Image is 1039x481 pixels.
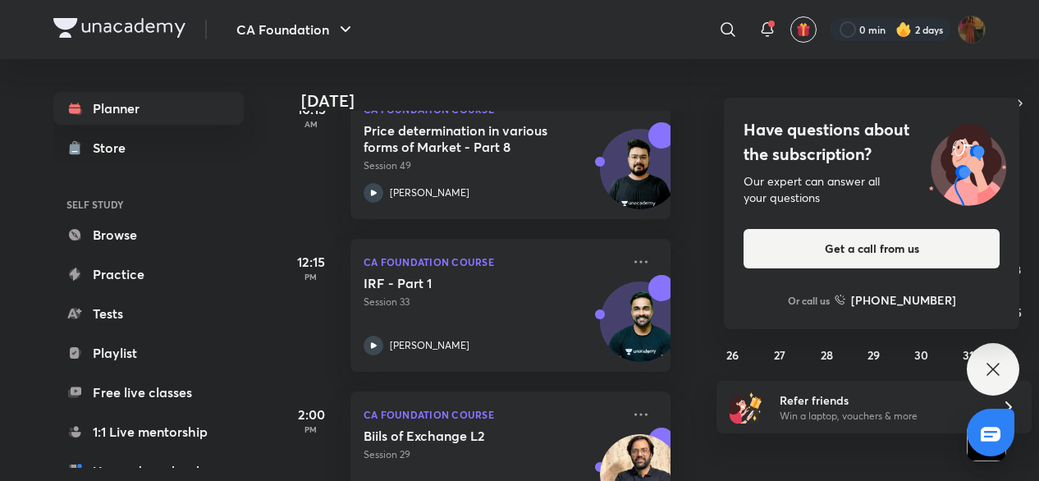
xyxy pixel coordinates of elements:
[914,347,928,363] abbr: October 30, 2025
[821,347,833,363] abbr: October 28, 2025
[53,415,244,448] a: 1:1 Live mentorship
[53,258,244,291] a: Practice
[278,252,344,272] h5: 12:15
[278,272,344,282] p: PM
[53,218,244,251] a: Browse
[53,376,244,409] a: Free live classes
[767,341,793,368] button: October 27, 2025
[301,91,687,111] h4: [DATE]
[780,392,982,409] h6: Refer friends
[53,297,244,330] a: Tests
[601,138,680,217] img: Avatar
[53,337,244,369] a: Playlist
[278,119,344,129] p: AM
[867,347,880,363] abbr: October 29, 2025
[364,122,568,155] h5: Price determination in various forms of Market - Part 8
[601,291,680,369] img: Avatar
[53,131,244,164] a: Store
[861,341,887,368] button: October 29, 2025
[895,21,912,38] img: streak
[744,173,1000,206] div: Our expert can answer all your questions
[278,405,344,424] h5: 2:00
[720,341,746,368] button: October 26, 2025
[720,299,746,325] button: October 19, 2025
[955,341,982,368] button: October 31, 2025
[780,409,982,424] p: Win a laptop, vouchers & more
[227,13,365,46] button: CA Foundation
[908,341,934,368] button: October 30, 2025
[364,405,621,424] p: CA Foundation Course
[851,291,956,309] h6: [PHONE_NUMBER]
[390,338,469,353] p: [PERSON_NAME]
[848,93,901,115] span: [DATE]
[814,341,840,368] button: October 28, 2025
[720,213,746,240] button: October 5, 2025
[739,92,1009,115] button: [DATE]
[790,16,817,43] button: avatar
[744,229,1000,268] button: Get a call from us
[364,447,621,462] p: Session 29
[364,252,621,272] p: CA Foundation Course
[53,190,244,218] h6: SELF STUDY
[720,256,746,282] button: October 12, 2025
[364,295,621,309] p: Session 33
[835,291,956,309] a: [PHONE_NUMBER]
[963,347,974,363] abbr: October 31, 2025
[53,92,244,125] a: Planner
[744,117,1000,167] h4: Have questions about the subscription?
[958,16,986,44] img: gungun Raj
[364,428,568,444] h5: Biils of Exchange L2
[390,186,469,200] p: [PERSON_NAME]
[726,347,739,363] abbr: October 26, 2025
[364,158,621,173] p: Session 49
[730,391,762,424] img: referral
[774,347,785,363] abbr: October 27, 2025
[788,293,830,308] p: Or call us
[53,18,185,38] img: Company Logo
[916,117,1019,206] img: ttu_illustration_new.svg
[364,275,568,291] h5: IRF - Part 1
[53,18,185,42] a: Company Logo
[278,424,344,434] p: PM
[796,22,811,37] img: avatar
[93,138,135,158] div: Store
